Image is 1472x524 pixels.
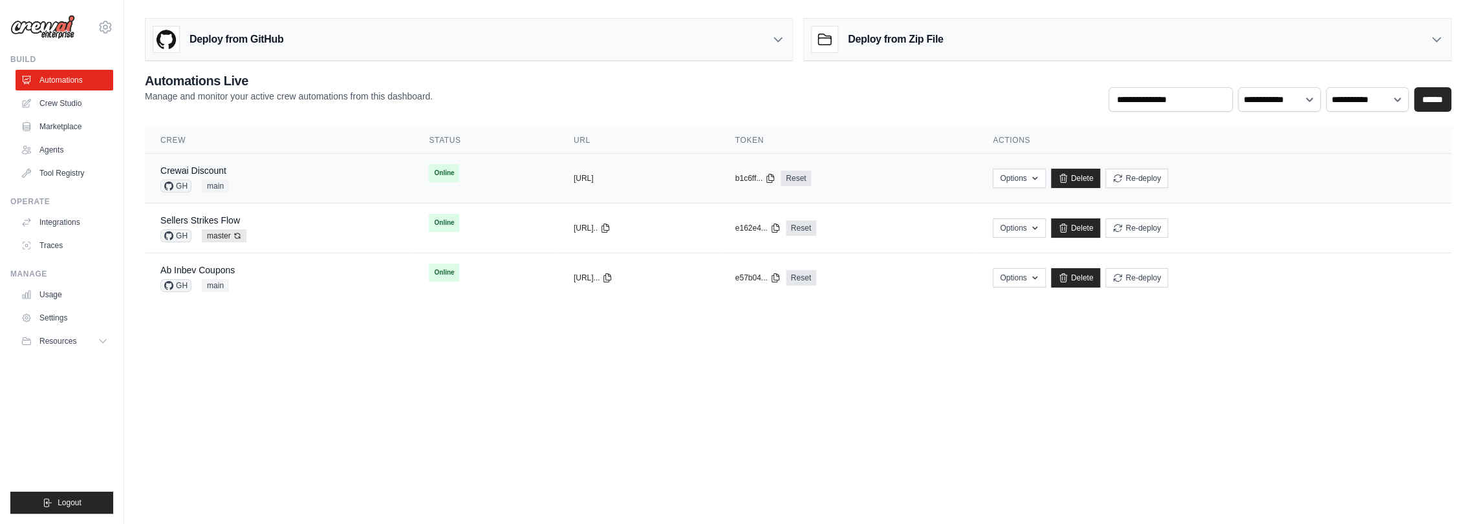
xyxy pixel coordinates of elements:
[1105,268,1168,288] button: Re-deploy
[16,70,113,90] a: Automations
[993,268,1045,288] button: Options
[16,284,113,305] a: Usage
[160,265,235,275] a: Ab Inbev Coupons
[58,498,81,508] span: Logout
[735,173,775,183] button: b1c6ff...
[977,127,1451,154] th: Actions
[160,215,240,225] a: Sellers Strikes Flow
[16,116,113,137] a: Marketplace
[429,214,459,232] span: Online
[720,127,978,154] th: Token
[160,229,191,242] span: GH
[558,127,720,154] th: URL
[145,90,433,103] p: Manage and monitor your active crew automations from this dashboard.
[1051,268,1101,288] a: Delete
[848,32,943,47] h3: Deploy from Zip File
[993,169,1045,188] button: Options
[16,235,113,256] a: Traces
[16,93,113,114] a: Crew Studio
[10,54,113,65] div: Build
[145,127,413,154] th: Crew
[16,140,113,160] a: Agents
[16,212,113,233] a: Integrations
[781,171,811,186] a: Reset
[10,196,113,207] div: Operate
[10,269,113,279] div: Manage
[1051,169,1101,188] a: Delete
[160,279,191,292] span: GH
[429,264,459,282] span: Online
[993,218,1045,238] button: Options
[1105,218,1168,238] button: Re-deploy
[39,336,76,346] span: Resources
[189,32,283,47] h3: Deploy from GitHub
[1105,169,1168,188] button: Re-deploy
[16,331,113,351] button: Resources
[413,127,557,154] th: Status
[145,72,433,90] h2: Automations Live
[160,180,191,193] span: GH
[160,165,226,176] a: Crewai Discount
[735,273,781,283] button: e57b04...
[202,229,246,242] span: master
[202,279,229,292] span: main
[429,164,459,182] span: Online
[16,163,113,183] a: Tool Registry
[735,223,781,233] button: e162e4...
[786,270,816,286] a: Reset
[1051,218,1101,238] a: Delete
[10,15,75,39] img: Logo
[10,492,113,514] button: Logout
[153,26,179,52] img: GitHub Logo
[16,308,113,328] a: Settings
[786,220,816,236] a: Reset
[202,180,229,193] span: main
